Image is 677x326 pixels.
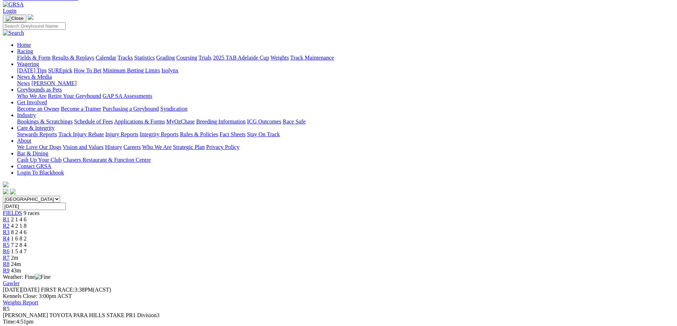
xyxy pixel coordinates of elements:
[206,144,240,150] a: Privacy Policy
[17,87,62,93] a: Greyhounds as Pets
[17,138,31,144] a: About
[161,67,178,73] a: Isolynx
[270,55,289,61] a: Weights
[17,144,61,150] a: We Love Our Dogs
[166,118,195,125] a: MyOzChase
[17,112,36,118] a: Industry
[176,55,197,61] a: Coursing
[3,223,10,229] a: R2
[41,287,111,293] span: 3:38PM(ACST)
[220,131,246,137] a: Fact Sheets
[17,93,674,99] div: Greyhounds as Pets
[3,319,674,325] div: 4:51pm
[3,15,26,22] button: Toggle navigation
[96,55,116,61] a: Calendar
[17,157,674,163] div: Bar & Dining
[3,216,10,222] a: R1
[142,144,172,150] a: Who We Are
[140,131,178,137] a: Integrity Reports
[3,255,10,261] a: R7
[118,55,133,61] a: Tracks
[74,67,102,73] a: How To Bet
[74,118,113,125] a: Schedule of Fees
[247,118,281,125] a: ICG Outcomes
[48,93,101,99] a: Retire Your Greyhound
[173,144,205,150] a: Strategic Plan
[17,131,57,137] a: Stewards Reports
[17,99,47,105] a: Get Involved
[247,131,280,137] a: Stay On Track
[11,261,21,267] span: 24m
[17,80,674,87] div: News & Media
[3,8,16,14] a: Login
[3,312,674,319] div: [PERSON_NAME] TOYOTA PARA HILLS STAKE PR1 Division3
[17,118,674,125] div: Industry
[11,248,27,254] span: 1 5 4 7
[17,144,674,150] div: About
[11,236,27,242] span: 1 6 8 2
[17,106,59,112] a: Become an Owner
[3,248,10,254] a: R6
[17,42,31,48] a: Home
[17,106,674,112] div: Get Involved
[3,210,22,216] a: FIELDS
[63,144,103,150] a: Vision and Values
[196,118,246,125] a: Breeding Information
[28,14,33,20] img: logo-grsa-white.png
[17,67,674,74] div: Wagering
[11,242,27,248] span: 7 2 8 4
[31,80,76,86] a: [PERSON_NAME]
[61,106,101,112] a: Become a Trainer
[63,157,151,163] a: Chasers Restaurant & Function Centre
[17,150,48,156] a: Bar & Dining
[198,55,211,61] a: Trials
[160,106,187,112] a: Syndication
[3,274,50,280] span: Weather: Fine
[114,118,165,125] a: Applications & Forms
[213,55,269,61] a: 2025 TAB Adelaide Cup
[3,182,9,187] img: logo-grsa-white.png
[48,67,72,73] a: SUREpick
[35,274,50,280] img: Fine
[52,55,94,61] a: Results & Replays
[134,55,155,61] a: Statistics
[3,287,21,293] span: [DATE]
[3,287,39,293] span: [DATE]
[103,67,160,73] a: Minimum Betting Limits
[123,144,141,150] a: Careers
[3,261,10,267] a: R8
[17,125,55,131] a: Care & Integrity
[3,293,674,299] div: Kennels Close: 3:00pm ACST
[11,267,21,273] span: 43m
[10,189,16,194] img: twitter.svg
[105,144,122,150] a: History
[41,287,74,293] span: FIRST RACE:
[156,55,175,61] a: Grading
[3,189,9,194] img: facebook.svg
[17,67,47,73] a: [DATE] Tips
[17,74,52,80] a: News & Media
[11,223,27,229] span: 4 2 1 8
[103,93,152,99] a: GAP SA Assessments
[17,157,61,163] a: Cash Up Your Club
[17,170,64,176] a: Login To Blackbook
[3,267,10,273] a: R9
[11,255,18,261] span: 2m
[3,30,24,36] img: Search
[17,55,50,61] a: Fields & Form
[6,16,23,21] img: Close
[17,93,47,99] a: Who We Are
[17,118,72,125] a: Bookings & Scratchings
[3,319,16,325] span: Time:
[3,242,10,248] a: R5
[3,229,10,235] a: R3
[3,1,24,8] img: GRSA
[180,131,218,137] a: Rules & Policies
[3,236,10,242] span: R4
[11,229,27,235] span: 8 2 4 6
